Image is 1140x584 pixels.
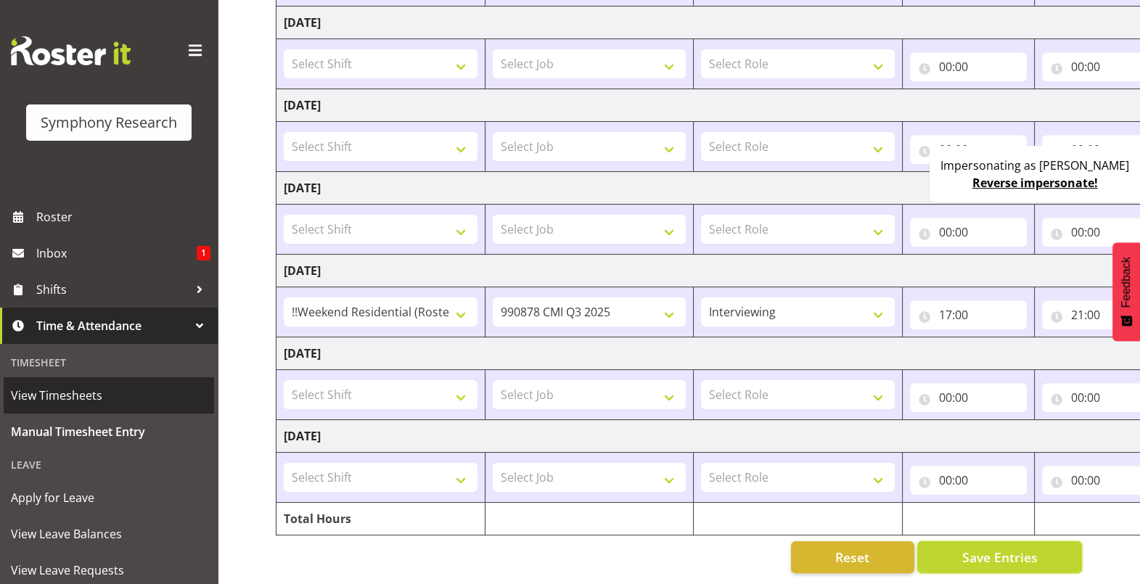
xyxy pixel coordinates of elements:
input: Click to select... [910,52,1027,81]
p: Impersonating as [PERSON_NAME] [940,157,1129,174]
span: Apply for Leave [11,487,207,509]
span: View Timesheets [11,384,207,406]
a: View Leave Balances [4,516,214,552]
button: Save Entries [917,541,1082,573]
button: Reset [791,541,914,573]
span: Save Entries [961,548,1037,567]
img: Rosterit website logo [11,36,131,65]
button: Feedback - Show survey [1112,242,1140,341]
span: View Leave Balances [11,523,207,545]
span: Reset [835,548,869,567]
input: Click to select... [910,135,1027,164]
div: Symphony Research [41,112,177,133]
input: Click to select... [910,218,1027,247]
div: Leave [4,450,214,480]
div: Timesheet [4,347,214,377]
input: Click to select... [910,300,1027,329]
span: Feedback [1120,257,1133,308]
a: View Timesheets [4,377,214,414]
a: Apply for Leave [4,480,214,516]
span: 1 [197,246,210,260]
span: Manual Timesheet Entry [11,421,207,443]
span: Roster [36,206,210,228]
td: Total Hours [276,503,485,535]
span: Time & Attendance [36,315,189,337]
a: Manual Timesheet Entry [4,414,214,450]
input: Click to select... [910,466,1027,495]
input: Click to select... [910,383,1027,412]
span: View Leave Requests [11,559,207,581]
span: Inbox [36,242,197,264]
a: Reverse impersonate! [972,175,1098,191]
span: Shifts [36,279,189,300]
